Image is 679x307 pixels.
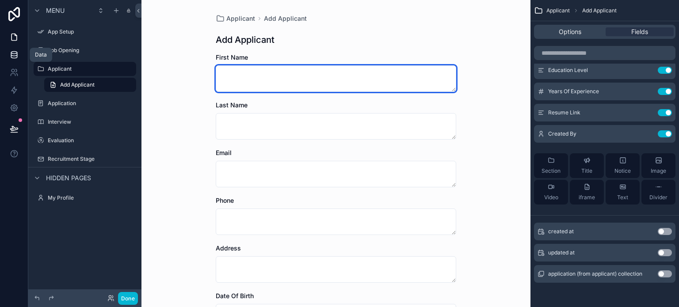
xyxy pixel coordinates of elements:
[44,78,136,92] a: Add Applicant
[46,6,65,15] span: Menu
[216,197,234,204] span: Phone
[226,14,255,23] span: Applicant
[216,292,254,299] span: Date Of Birth
[35,51,47,58] div: Data
[582,7,617,14] span: Add Applicant
[48,194,134,201] label: My Profile
[216,53,248,61] span: First Name
[548,270,642,277] span: application (from applicant) collection
[606,180,640,205] button: Text
[216,34,275,46] h1: Add Applicant
[579,194,595,201] span: iframe
[614,167,631,174] span: Notice
[60,81,95,88] span: Add Applicant
[651,167,666,174] span: Image
[617,194,628,201] span: Text
[548,109,580,116] span: Resume Link
[46,174,91,182] span: Hidden pages
[548,228,574,235] span: created at
[34,191,136,205] a: My Profile
[216,14,255,23] a: Applicant
[548,67,588,74] span: Education Level
[649,194,668,201] span: Divider
[606,153,640,178] button: Notice
[570,153,604,178] button: Title
[581,167,592,174] span: Title
[216,149,232,156] span: Email
[48,65,131,72] label: Applicant
[548,130,576,137] span: Created By
[48,137,134,144] label: Evaluation
[48,28,134,35] label: App Setup
[641,153,675,178] button: Image
[631,27,648,36] span: Fields
[542,167,561,174] span: Section
[48,47,134,54] label: Job Opening
[48,155,134,163] label: Recruitment Stage
[544,194,558,201] span: Video
[216,101,248,109] span: Last Name
[534,180,568,205] button: Video
[48,118,134,125] label: Interview
[548,249,575,256] span: updated at
[548,88,599,95] span: Years Of Experience
[216,244,241,252] span: Address
[559,27,581,36] span: Options
[34,25,136,39] a: App Setup
[641,180,675,205] button: Divider
[34,96,136,110] a: Application
[118,292,138,305] button: Done
[34,152,136,166] a: Recruitment Stage
[264,14,307,23] a: Add Applicant
[546,7,570,14] span: Applicant
[570,180,604,205] button: iframe
[34,62,136,76] a: Applicant
[534,153,568,178] button: Section
[48,100,134,107] label: Application
[34,43,136,57] a: Job Opening
[34,133,136,148] a: Evaluation
[34,115,136,129] a: Interview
